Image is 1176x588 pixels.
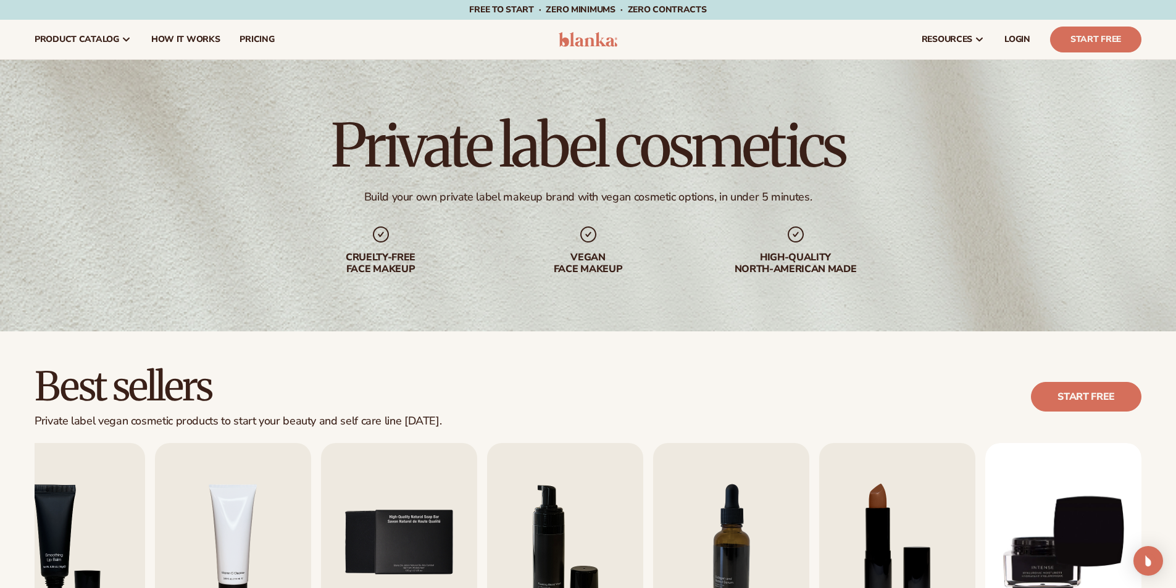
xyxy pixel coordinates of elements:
[559,32,617,47] img: logo
[25,20,141,59] a: product catalog
[141,20,230,59] a: How It Works
[35,35,119,44] span: product catalog
[469,4,706,15] span: Free to start · ZERO minimums · ZERO contracts
[509,252,667,275] div: Vegan face makeup
[912,20,995,59] a: resources
[1133,546,1163,576] div: Open Intercom Messenger
[1031,382,1141,412] a: Start free
[35,366,441,407] h2: Best sellers
[1050,27,1141,52] a: Start Free
[331,116,846,175] h1: Private label cosmetics
[995,20,1040,59] a: LOGIN
[240,35,274,44] span: pricing
[717,252,875,275] div: High-quality North-american made
[1004,35,1030,44] span: LOGIN
[151,35,220,44] span: How It Works
[364,190,812,204] div: Build your own private label makeup brand with vegan cosmetic options, in under 5 minutes.
[35,415,441,428] div: Private label vegan cosmetic products to start your beauty and self care line [DATE].
[922,35,972,44] span: resources
[230,20,284,59] a: pricing
[302,252,460,275] div: Cruelty-free face makeup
